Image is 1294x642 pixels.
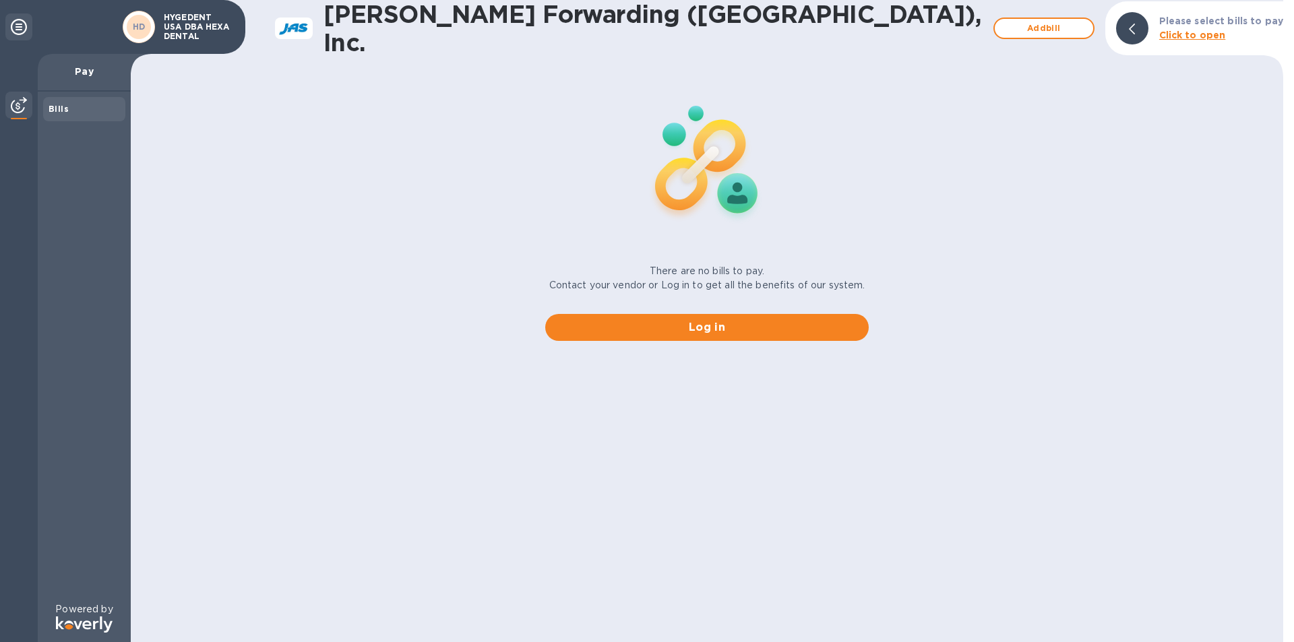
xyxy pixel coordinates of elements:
p: Powered by [55,602,113,616]
button: Addbill [993,18,1095,39]
b: Please select bills to pay [1159,15,1283,26]
b: Bills [49,104,69,114]
p: Pay [49,65,120,78]
span: Add bill [1006,20,1082,36]
span: Log in [556,319,858,335]
b: Click to open [1159,30,1226,40]
b: HD [133,22,146,32]
img: Logo [56,616,113,633]
button: Log in [545,314,869,341]
p: HYGEDENT USA DBA HEXA DENTAL [164,13,231,41]
p: There are no bills to pay. Contact your vendor or Log in to get all the benefits of our system. [549,264,865,292]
